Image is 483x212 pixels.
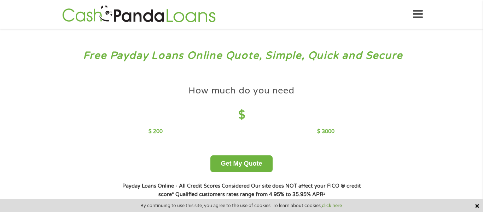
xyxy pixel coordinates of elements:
[60,4,218,24] img: GetLoanNow Logo
[317,128,334,136] p: $ 3000
[122,183,250,189] strong: Payday Loans Online - All Credit Scores Considered
[188,85,295,97] h4: How much do you need
[140,203,343,208] span: By continuing to use this site, you agree to the use of cookies. To learn about cookies,
[322,203,343,208] a: click here.
[21,49,463,62] h3: Free Payday Loans Online Quote, Simple, Quick and Secure
[158,183,361,197] strong: Our site does NOT affect your FICO ® credit score*
[175,191,325,197] strong: Qualified customers rates range from 4.95% to 35.95% APR¹
[210,155,272,172] button: Get My Quote
[149,108,334,122] h4: $
[149,128,163,136] p: $ 200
